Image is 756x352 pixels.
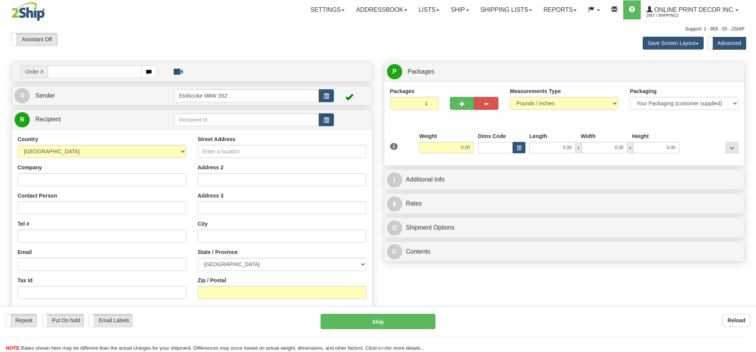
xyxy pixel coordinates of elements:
[643,37,704,50] button: Save Screen Layout
[15,88,174,104] a: S Sender
[6,345,21,351] span: NOTE:
[387,244,402,259] span: C
[174,113,319,126] input: Recipient Id
[11,2,45,21] img: logo2867.jpg
[478,132,506,140] label: Dims Code
[419,132,437,140] label: Weight
[722,314,750,327] button: Reload
[43,314,83,326] label: Put On hold
[630,87,656,95] label: Packaging
[727,317,745,323] b: Reload
[529,132,547,140] label: Length
[35,116,61,122] span: Recipient
[738,137,755,215] iframe: chat widget
[18,220,29,228] label: Tel #
[11,26,745,32] div: Support: 1 - 855 - 55 - 2SHIP
[198,164,224,171] label: Address 2
[632,132,649,140] label: Height
[12,33,57,45] label: Assistant Off
[18,135,38,143] label: Country
[445,0,474,19] a: Ship
[198,220,208,228] label: City
[350,0,413,19] a: Addressbook
[18,276,32,284] label: Tax Id
[408,68,434,75] span: Packages
[510,87,561,95] label: Measurements Type
[576,142,581,153] span: x
[198,135,235,143] label: Street Address
[387,172,742,188] a: IAdditional Info
[305,0,350,19] a: Settings
[390,87,415,95] label: Packages
[15,88,30,103] span: S
[538,0,582,19] a: Reports
[89,314,132,326] label: Email Labels
[387,220,742,236] a: OShipment Options
[18,305,46,312] label: Residential
[387,64,402,79] span: P
[413,0,445,19] a: Lists
[387,196,742,212] a: $Rates
[174,89,319,102] input: Sender Id
[20,65,48,78] span: Order #
[198,248,238,256] label: State / Province
[390,143,398,150] span: 1
[387,244,742,260] a: CContents
[653,6,735,13] span: Online Print Decor Inc.
[387,64,742,80] a: P Packages
[387,196,402,212] span: $
[15,112,156,127] a: R Recipient
[581,132,596,140] label: Width
[18,164,42,171] label: Company
[6,314,37,326] label: Repeat
[725,142,738,153] div: ...
[288,305,366,320] label: Save / Update in Address Book
[198,145,366,158] input: Enter a location
[475,0,538,19] a: Shipping lists
[198,192,224,199] label: Address 3
[15,112,30,127] span: R
[198,276,226,284] label: Zip / Postal
[18,192,57,199] label: Contact Person
[387,172,402,188] span: I
[321,314,435,329] button: Ship
[198,305,235,312] label: Recipient Type
[641,0,744,19] a: Online Print Decor Inc. 2867 / Shipping2
[708,37,746,49] label: Advanced
[646,12,704,19] span: 2867 / Shipping2
[35,92,55,99] span: Sender
[376,345,386,351] a: here
[18,248,32,256] label: Email
[387,220,402,236] span: O
[628,142,633,153] span: x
